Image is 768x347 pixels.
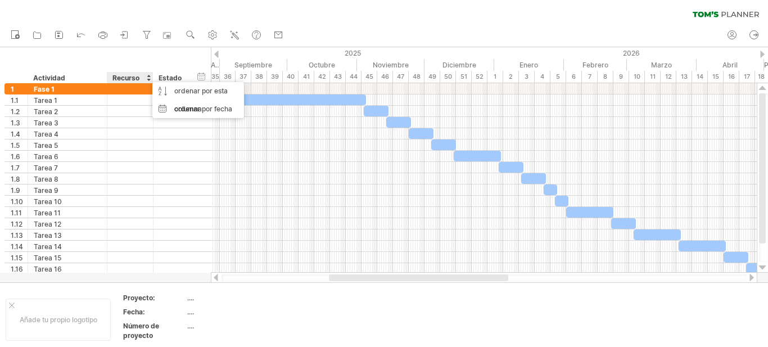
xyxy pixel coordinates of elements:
font: Actividad [33,74,65,82]
font: 2025 [345,49,361,57]
font: 1.4 [11,130,20,138]
font: 15 [712,73,719,80]
font: 1.13 [11,231,23,240]
font: Tarea 10 [34,197,62,206]
div: Septiembre de 2025 [220,59,287,71]
font: Estado [159,74,182,82]
font: 1.1 [11,96,19,105]
font: Tarea 12 [34,220,61,228]
font: 1 [11,85,14,93]
font: Fecha: [123,308,145,316]
font: 1.2 [11,107,20,116]
font: 3 [525,73,528,80]
font: Añade tu propio logotipo [20,316,97,324]
font: 1.16 [11,265,23,273]
font: Tarea 4 [34,130,58,138]
font: 39 [271,73,279,80]
font: 1.11 [11,209,22,217]
font: 36 [224,73,232,80]
font: 46 [381,73,389,80]
font: 5 [556,73,560,80]
font: 42 [318,73,326,80]
font: Tarea 13 [34,231,62,240]
font: 50 [444,73,452,80]
font: 8 [603,73,607,80]
div: Marzo de 2026 [627,59,697,71]
font: 2026 [623,49,640,57]
font: Marzo [651,61,672,69]
font: 1.3 [11,119,20,127]
div: Enero de 2026 [494,59,564,71]
font: 7 [588,73,591,80]
font: Diciembre [442,61,476,69]
font: 9 [619,73,623,80]
font: 47 [397,73,404,80]
font: 2 [509,73,513,80]
font: .... [187,294,194,302]
font: 49 [428,73,436,80]
font: Tarea 16 [34,265,62,273]
font: Proyecto: [123,294,155,302]
font: .... [187,322,194,330]
font: 1.14 [11,242,23,251]
font: 52 [476,73,484,80]
font: 12 [665,73,672,80]
font: 40 [287,73,295,80]
font: Tarea 8 [34,175,58,183]
font: 38 [255,73,263,80]
font: Tarea 9 [34,186,58,195]
font: Tarea 5 [34,141,58,150]
font: 51 [460,73,467,80]
font: 1.10 [11,197,23,206]
font: 17 [744,73,750,80]
font: 10 [634,73,640,80]
font: Número de proyecto [123,322,159,340]
font: 41 [303,73,310,80]
font: Tarea 6 [34,152,58,161]
font: 1.6 [11,152,20,161]
font: 35 [211,73,219,80]
font: 1 [494,73,496,80]
font: ordenar por esta columna [174,87,228,113]
font: 1.8 [11,175,20,183]
font: Tarea 3 [34,119,58,127]
font: 18 [758,73,765,80]
font: Enero [519,61,538,69]
font: 1.5 [11,141,20,150]
font: Febrero [582,61,608,69]
font: 11 [650,73,656,80]
font: 43 [334,73,342,80]
font: 37 [240,73,247,80]
font: Septiembre [234,61,272,69]
font: Noviembre [373,61,409,69]
font: Tarea 7 [34,164,58,172]
div: Diciembre de 2025 [424,59,494,71]
div: Abril de 2026 [697,59,764,71]
font: 4 [540,73,544,80]
font: Tarea 1 [34,96,57,105]
font: Tarea 14 [34,242,62,251]
font: Agosto [211,61,233,69]
font: 1.12 [11,220,22,228]
div: Noviembre de 2025 [357,59,424,71]
font: 1.9 [11,186,20,195]
font: ordenar por fecha [174,105,232,113]
font: 16 [728,73,735,80]
font: Recurso [112,74,139,82]
font: 14 [697,73,703,80]
font: Tarea 2 [34,107,58,116]
font: 13 [681,73,688,80]
font: 44 [350,73,358,80]
font: 45 [365,73,373,80]
font: 6 [572,73,576,80]
font: 1.7 [11,164,20,172]
font: Tarea 15 [34,254,61,262]
font: Octubre [309,61,335,69]
div: Febrero de 2026 [564,59,627,71]
font: Tarea 11 [34,209,61,217]
font: Abril [722,61,738,69]
font: 1.15 [11,254,22,262]
font: .... [187,308,194,316]
font: Fase 1 [34,85,55,93]
font: 48 [413,73,421,80]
